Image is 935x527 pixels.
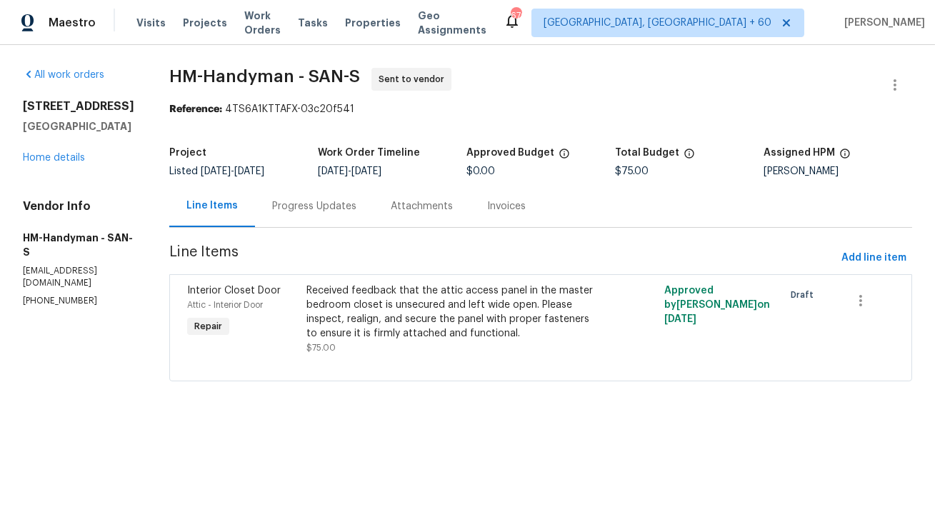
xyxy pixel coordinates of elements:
span: The total cost of line items that have been proposed by Opendoor. This sum includes line items th... [684,148,695,166]
span: Repair [189,319,228,333]
span: Line Items [169,245,836,271]
div: 4TS6A1KTTAFX-03c20f541 [169,102,912,116]
div: Line Items [186,199,238,213]
span: [GEOGRAPHIC_DATA], [GEOGRAPHIC_DATA] + 60 [544,16,771,30]
span: [DATE] [351,166,381,176]
span: Attic - Interior Door [187,301,263,309]
span: Interior Closet Door [187,286,281,296]
span: Tasks [298,18,328,28]
span: Add line item [841,249,906,267]
div: Progress Updates [272,199,356,214]
h5: Approved Budget [466,148,554,158]
p: [PHONE_NUMBER] [23,295,135,307]
span: The hpm assigned to this work order. [839,148,851,166]
h4: Vendor Info [23,199,135,214]
button: Add line item [836,245,912,271]
span: The total cost of line items that have been approved by both Opendoor and the Trade Partner. This... [559,148,570,166]
div: 676 [511,9,521,23]
div: Received feedback that the attic access panel in the master bedroom closet is unsecured and left ... [306,283,596,341]
span: [PERSON_NAME] [839,16,925,30]
p: [EMAIL_ADDRESS][DOMAIN_NAME] [23,265,135,289]
span: Approved by [PERSON_NAME] on [664,286,770,324]
span: Properties [345,16,401,30]
span: $0.00 [466,166,495,176]
span: $75.00 [306,343,336,352]
span: - [318,166,381,176]
span: Work Orders [244,9,281,37]
span: Draft [791,288,819,302]
a: All work orders [23,70,104,80]
h2: [STREET_ADDRESS] [23,99,135,114]
span: HM-Handyman - SAN-S [169,68,360,85]
span: Visits [136,16,166,30]
h5: Total Budget [615,148,679,158]
span: [DATE] [234,166,264,176]
h5: Project [169,148,206,158]
h5: [GEOGRAPHIC_DATA] [23,119,135,134]
span: Geo Assignments [418,9,486,37]
div: [PERSON_NAME] [764,166,912,176]
span: Maestro [49,16,96,30]
a: Home details [23,153,85,163]
span: Projects [183,16,227,30]
span: - [201,166,264,176]
div: Attachments [391,199,453,214]
span: [DATE] [318,166,348,176]
span: $75.00 [615,166,649,176]
h5: Work Order Timeline [318,148,420,158]
span: [DATE] [664,314,696,324]
h5: HM-Handyman - SAN-S [23,231,135,259]
span: [DATE] [201,166,231,176]
b: Reference: [169,104,222,114]
span: Sent to vendor [379,72,450,86]
span: Listed [169,166,264,176]
h5: Assigned HPM [764,148,835,158]
div: Invoices [487,199,526,214]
